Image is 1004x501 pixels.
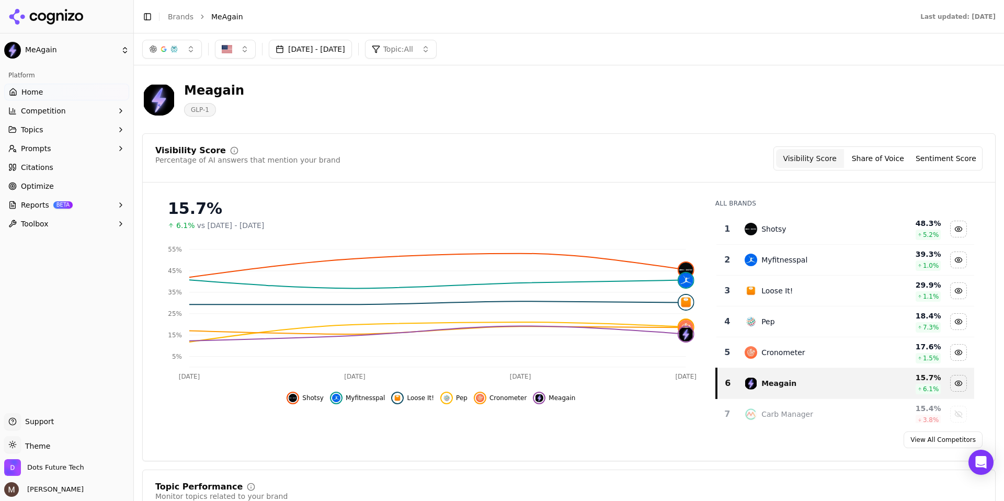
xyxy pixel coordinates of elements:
tspan: 55% [168,246,182,253]
a: Brands [168,13,193,21]
img: loose it! [745,284,757,297]
img: shotsy [679,263,693,277]
div: 4 [721,315,735,328]
button: Competition [4,103,129,119]
tr: 4pepPep18.4%7.3%Hide pep data [716,306,974,337]
div: 5 [721,346,735,359]
div: Topic Performance [155,483,243,491]
div: Open Intercom Messenger [968,450,994,475]
button: Open organization switcher [4,459,84,476]
div: Percentage of AI answers that mention your brand [155,155,340,165]
tspan: 45% [168,267,182,275]
tspan: [DATE] [675,373,697,380]
tspan: [DATE] [344,373,366,380]
img: pep [745,315,757,328]
div: Myfitnesspal [761,255,807,265]
span: Pep [456,394,467,402]
button: [DATE] - [DATE] [269,40,352,59]
img: MeAgain [142,83,176,116]
img: MeAgain [4,42,21,59]
a: Optimize [4,178,129,195]
span: 6.1% [176,220,195,231]
tr: 6meagainMeagain15.7%6.1%Hide meagain data [716,368,974,399]
button: Hide shotsy data [287,392,324,404]
div: Pep [761,316,774,327]
div: Shotsy [761,224,786,234]
div: 1 [721,223,735,235]
img: Dots Future Tech [4,459,21,476]
img: myfitnesspal [745,254,757,266]
button: Show carb manager data [950,406,967,423]
button: Hide cronometer data [950,344,967,361]
span: Support [21,416,54,427]
span: 3.8 % [923,416,939,424]
div: 2 [721,254,735,266]
div: Meagain [761,378,796,389]
img: meagain [679,327,693,341]
img: cronometer [679,320,693,335]
button: ReportsBETA [4,197,129,213]
img: shotsy [745,223,757,235]
span: 1.0 % [923,261,939,270]
span: Shotsy [302,394,324,402]
span: 1.1 % [923,292,939,301]
img: loose it! [393,394,402,402]
span: 5.2 % [923,231,939,239]
img: meagain [745,377,757,390]
a: View All Competitors [904,431,983,448]
span: Toolbox [21,219,49,229]
tr: 3loose it!Loose It!29.9%1.1%Hide loose it! data [716,276,974,306]
div: 3 [721,284,735,297]
div: 29.9 % [874,280,941,290]
div: Cronometer [761,347,805,358]
img: loose it! [679,295,693,310]
tr: 7carb managerCarb Manager15.4%3.8%Show carb manager data [716,399,974,430]
tspan: 25% [168,310,182,317]
div: 17.6 % [874,341,941,352]
button: Hide pep data [950,313,967,330]
span: Cronometer [489,394,527,402]
button: Share of Voice [844,149,912,168]
img: shotsy [289,394,297,402]
div: Carb Manager [761,409,813,419]
button: Sentiment Score [912,149,980,168]
tspan: 35% [168,289,182,296]
div: 15.7% [168,199,694,218]
button: Hide cronometer data [474,392,527,404]
button: Hide pep data [440,392,467,404]
button: Toolbox [4,215,129,232]
img: myfitnesspal [332,394,340,402]
button: Hide loose it! data [950,282,967,299]
span: Myfitnesspal [346,394,385,402]
span: Loose It! [407,394,434,402]
img: meagain [535,394,543,402]
img: cronometer [745,346,757,359]
button: Prompts [4,140,129,157]
button: Hide myfitnesspal data [330,392,385,404]
span: Citations [21,162,53,173]
div: Visibility Score [155,146,226,155]
nav: breadcrumb [168,12,899,22]
div: All Brands [715,199,974,208]
div: 7 [721,408,735,420]
span: Dots Future Tech [27,463,84,472]
tr: 1shotsyShotsy48.3%5.2%Hide shotsy data [716,214,974,245]
div: Platform [4,67,129,84]
a: Home [4,84,129,100]
span: 1.5 % [923,354,939,362]
span: MeAgain [211,12,243,22]
span: [PERSON_NAME] [23,485,84,494]
button: Hide shotsy data [950,221,967,237]
tr: 5cronometerCronometer17.6%1.5%Hide cronometer data [716,337,974,368]
span: Topic: All [383,44,413,54]
img: United States [222,44,232,54]
span: Topics [21,124,43,135]
span: 6.1 % [923,385,939,393]
tspan: 5% [172,353,182,360]
button: Visibility Score [776,149,844,168]
button: Hide meagain data [950,375,967,392]
span: Competition [21,106,66,116]
button: Topics [4,121,129,138]
img: myfitnesspal [679,273,693,288]
tr: 2myfitnesspalMyfitnesspal39.3%1.0%Hide myfitnesspal data [716,245,974,276]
